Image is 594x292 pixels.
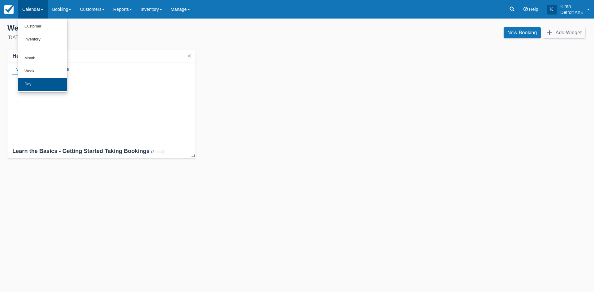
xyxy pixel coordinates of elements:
[7,23,292,33] div: Welcome , Kiran !
[561,3,583,9] p: Kiran
[504,27,541,38] a: New Booking
[151,150,165,154] div: (2 mins)
[4,5,14,14] img: checkfront-main-nav-mini-logo.png
[543,27,585,38] button: Add Widget
[12,53,37,60] div: Helpdesk
[18,19,67,93] ul: Calendar
[7,34,292,41] div: [DATE]
[12,62,32,75] div: Video
[523,7,528,11] i: Help
[547,5,557,15] div: K
[18,52,67,65] a: Month
[529,7,538,12] span: Help
[18,20,67,33] a: Customer
[561,9,583,15] p: Detroit AXE
[12,148,191,155] div: Learn the Basics - Getting Started Taking Bookings
[18,65,67,78] a: Week
[18,33,67,46] a: Inventory
[18,78,67,91] a: Day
